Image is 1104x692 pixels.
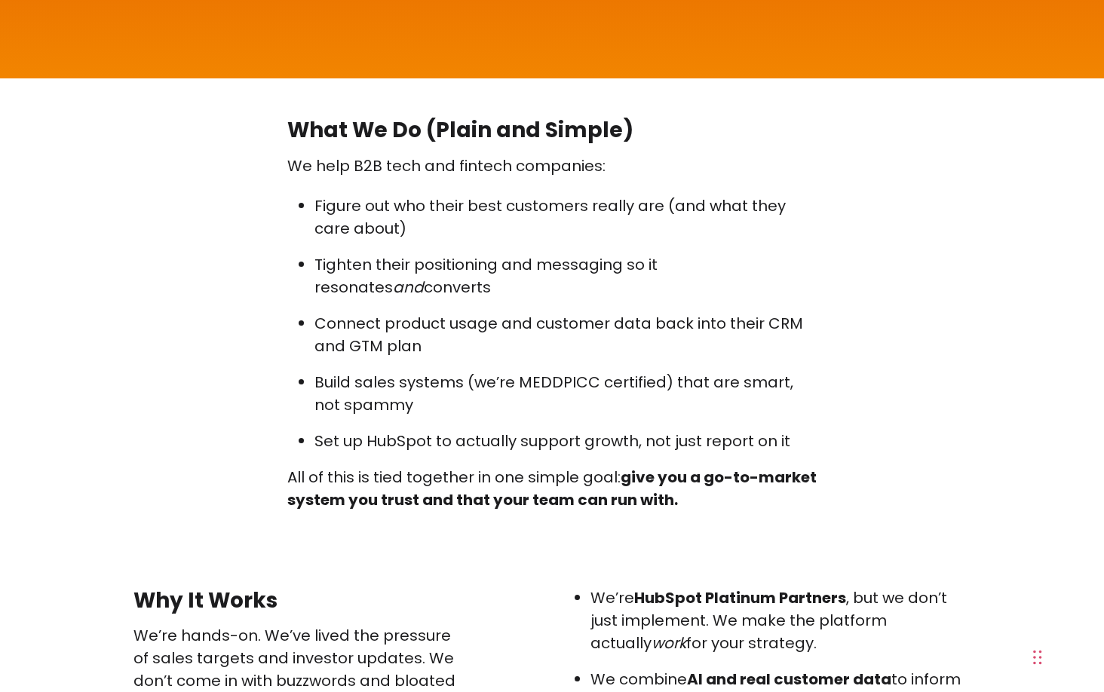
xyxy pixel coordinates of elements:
strong: give you a go-to-market system you trust and that your team can run with. [287,467,817,510]
p: We help B2B tech and fintech companies: [287,155,817,177]
h2: What We Do (Plain and Simple) [287,116,817,145]
p: Set up HubSpot to actually support growth, not just report on it [314,430,817,452]
strong: HubSpot Platinum Partners [634,587,846,608]
iframe: Chat Widget [766,504,1104,692]
p: Connect product usage and customer data back into their CRM and GTM plan [314,312,817,357]
em: and [393,277,424,298]
em: work [652,632,686,654]
p: Figure out who their best customers really are (and what they care about) [314,194,817,240]
h2: Why It Works [133,586,469,615]
div: Drag [1033,635,1042,680]
p: All of this is tied together in one simple goal: [287,466,817,511]
strong: AI and real customer data [687,669,891,690]
p: We’re , but we don’t just implement. We make the platform actually for your strategy. [590,586,971,654]
p: Build sales systems (we’re MEDDPICC certified) that are smart, not spammy [314,371,817,416]
p: Tighten their positioning and messaging so it resonates converts [314,253,817,299]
